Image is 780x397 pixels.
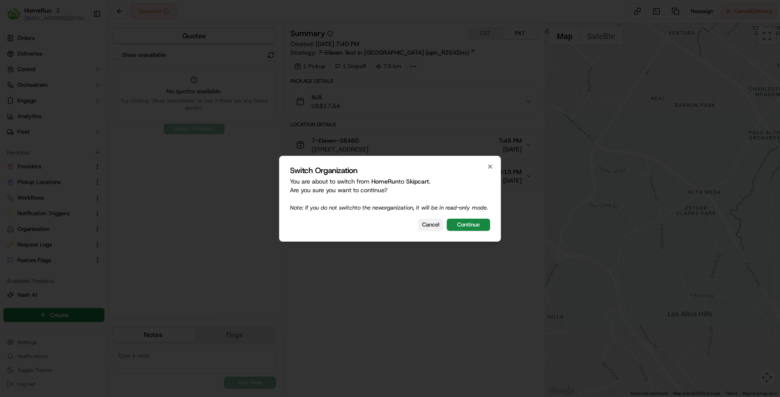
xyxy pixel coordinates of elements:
a: Powered byPylon [61,30,105,37]
span: Skipcart [406,177,429,185]
button: Cancel [418,219,443,231]
span: HomeRun [371,177,399,185]
span: Note: If you do not switch to the new organization, it will be in read-only mode. [290,204,488,211]
p: You are about to switch from to . Are you sure you want to continue? [290,177,490,212]
span: Pylon [86,30,105,37]
button: Continue [447,219,490,231]
h2: Switch Organization [290,167,490,174]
